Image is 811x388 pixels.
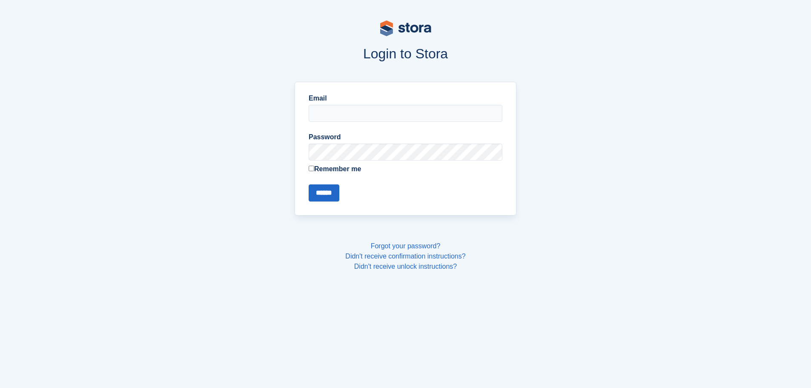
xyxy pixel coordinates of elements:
[309,93,502,103] label: Email
[354,263,457,270] a: Didn't receive unlock instructions?
[309,164,502,174] label: Remember me
[371,242,441,250] a: Forgot your password?
[345,253,465,260] a: Didn't receive confirmation instructions?
[309,132,502,142] label: Password
[380,20,431,36] img: stora-logo-53a41332b3708ae10de48c4981b4e9114cc0af31d8433b30ea865607fb682f29.svg
[132,46,679,61] h1: Login to Stora
[309,166,314,171] input: Remember me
